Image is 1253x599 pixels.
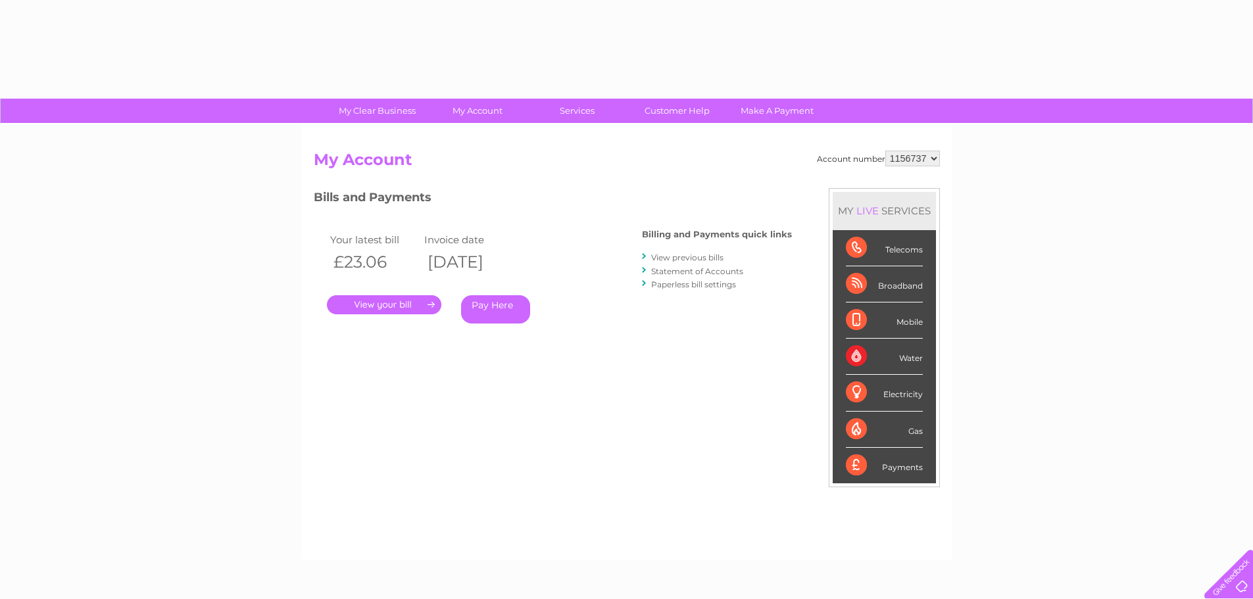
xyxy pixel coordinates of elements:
th: [DATE] [421,249,516,276]
th: £23.06 [327,249,422,276]
h4: Billing and Payments quick links [642,229,792,239]
a: . [327,295,441,314]
div: Payments [846,448,923,483]
div: Gas [846,412,923,448]
div: MY SERVICES [833,192,936,229]
div: Mobile [846,302,923,339]
a: Statement of Accounts [651,266,743,276]
a: Make A Payment [723,99,831,123]
td: Invoice date [421,231,516,249]
div: Electricity [846,375,923,411]
a: Customer Help [623,99,731,123]
a: Services [523,99,631,123]
h2: My Account [314,151,940,176]
div: Account number [817,151,940,166]
div: Telecoms [846,230,923,266]
td: Your latest bill [327,231,422,249]
a: My Clear Business [323,99,431,123]
a: My Account [423,99,531,123]
a: View previous bills [651,252,724,262]
div: Broadband [846,266,923,302]
div: LIVE [854,204,881,217]
div: Water [846,339,923,375]
h3: Bills and Payments [314,188,792,211]
a: Pay Here [461,295,530,323]
a: Paperless bill settings [651,279,736,289]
